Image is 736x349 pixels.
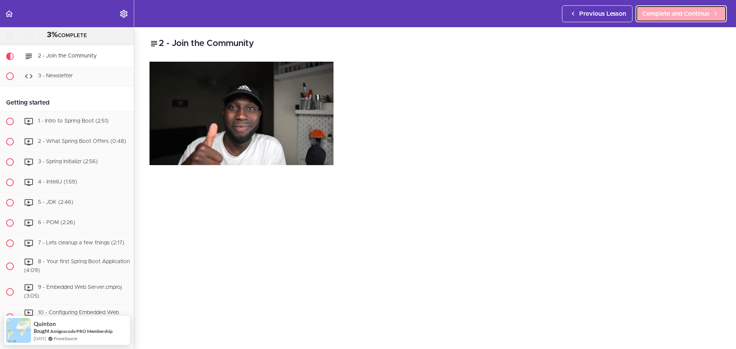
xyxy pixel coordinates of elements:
[24,259,130,273] span: 8 - Your first Spring Boot Application (4:09)
[579,9,626,18] span: Previous Lesson
[38,179,77,185] span: 4 - IntelliJ (1:59)
[24,310,119,324] span: 10 - Configuring Embedded Web Server (4:47)
[6,318,31,343] img: provesource social proof notification image
[636,5,727,22] a: Complete and Continue
[38,73,73,79] span: 3 - Newsletter
[10,30,124,40] div: COMPLETE
[5,9,14,18] svg: Back to course curriculum
[38,53,97,59] span: 2 - Join the Community
[38,159,98,164] span: 3 - Spring Initializr (2:56)
[34,328,49,334] span: Bought
[47,31,58,39] span: 3%
[642,9,710,18] span: Complete and Continue
[34,335,46,342] span: [DATE]
[54,335,77,342] a: ProveSource
[149,37,721,50] h2: 2 - Join the Community
[562,5,632,22] a: Previous Lesson
[38,118,108,124] span: 1 - Intro to Spring Boot (2:51)
[50,328,113,334] a: Amigoscode PRO Membership
[119,9,128,18] svg: Settings Menu
[34,321,56,327] span: Quinton
[24,285,122,299] span: 9 - Embedded Web Server.cmproj (3:05)
[38,200,73,205] span: 5 - JDK (2:46)
[38,240,124,246] span: 7 - Lets cleanup a few things (2:17)
[38,220,75,225] span: 6 - POM (2:26)
[38,139,126,144] span: 2 - What Spring Boot Offers (0:48)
